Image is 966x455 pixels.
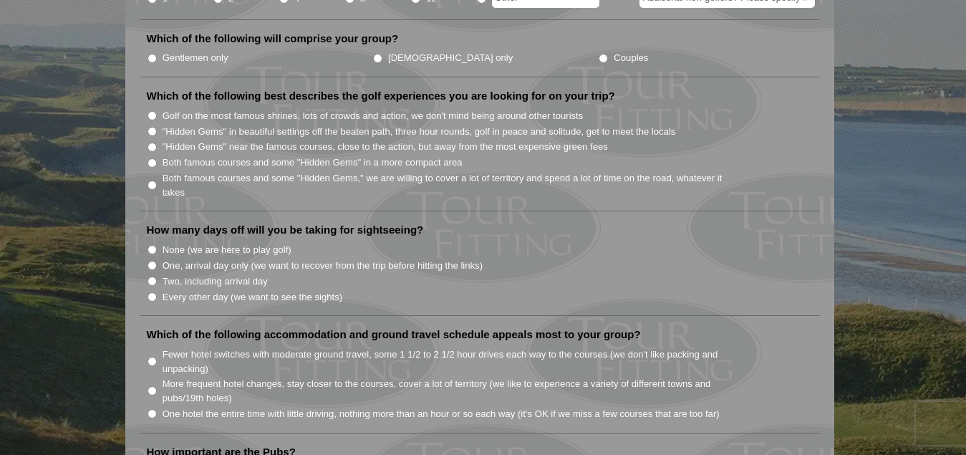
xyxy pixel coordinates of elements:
[163,109,584,123] label: Golf on the most famous shrines, lots of crowds and action, we don't mind being around other tour...
[163,140,608,154] label: "Hidden Gems" near the famous courses, close to the action, but away from the most expensive gree...
[163,274,268,289] label: Two, including arrival day
[147,89,615,103] label: Which of the following best describes the golf experiences you are looking for on your trip?
[163,51,228,65] label: Gentlemen only
[163,155,463,170] label: Both famous courses and some "Hidden Gems" in a more compact area
[147,223,424,237] label: How many days off will you be taking for sightseeing?
[163,243,291,257] label: None (we are here to play golf)
[388,51,513,65] label: [DEMOGRAPHIC_DATA] only
[163,171,738,199] label: Both famous courses and some "Hidden Gems," we are willing to cover a lot of territory and spend ...
[163,125,676,139] label: "Hidden Gems" in beautiful settings off the beaten path, three hour rounds, golf in peace and sol...
[163,259,483,273] label: One, arrival day only (we want to recover from the trip before hitting the links)
[614,51,648,65] label: Couples
[163,377,738,405] label: More frequent hotel changes, stay closer to the courses, cover a lot of territory (we like to exp...
[163,407,720,421] label: One hotel the entire time with little driving, nothing more than an hour or so each way (it’s OK ...
[163,348,738,375] label: Fewer hotel switches with moderate ground travel, some 1 1/2 to 2 1/2 hour drives each way to the...
[163,290,342,305] label: Every other day (we want to see the sights)
[147,327,641,342] label: Which of the following accommodation and ground travel schedule appeals most to your group?
[147,32,399,46] label: Which of the following will comprise your group?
